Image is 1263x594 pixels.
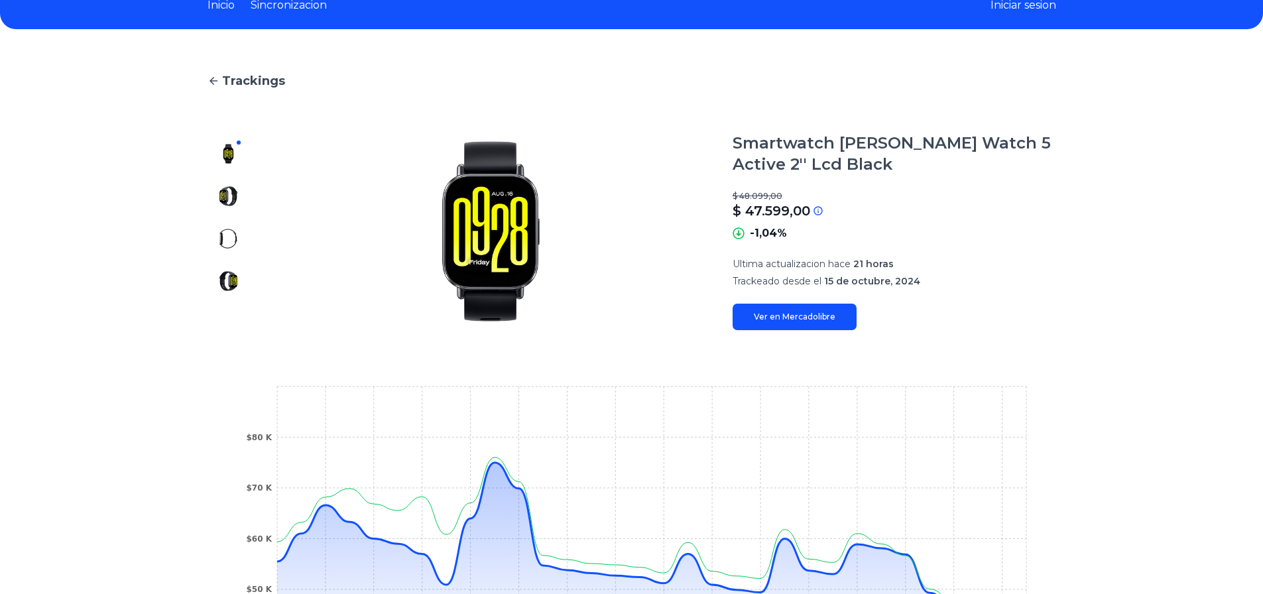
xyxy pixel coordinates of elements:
[246,585,272,594] tspan: $50 K
[222,72,285,90] span: Trackings
[208,72,1056,90] a: Trackings
[733,258,851,270] span: Ultima actualizacion hace
[853,258,894,270] span: 21 horas
[733,191,1056,202] p: $ 48.099,00
[218,143,239,164] img: Smartwatch Xiaomi Redmi Watch 5 Active 2'' Lcd Black
[824,275,920,287] span: 15 de octubre, 2024
[276,133,706,330] img: Smartwatch Xiaomi Redmi Watch 5 Active 2'' Lcd Black
[733,202,810,220] p: $ 47.599,00
[733,275,821,287] span: Trackeado desde el
[218,228,239,249] img: Smartwatch Xiaomi Redmi Watch 5 Active 2'' Lcd Black
[218,270,239,292] img: Smartwatch Xiaomi Redmi Watch 5 Active 2'' Lcd Black
[733,133,1056,175] h1: Smartwatch [PERSON_NAME] Watch 5 Active 2'' Lcd Black
[246,483,272,493] tspan: $70 K
[218,186,239,207] img: Smartwatch Xiaomi Redmi Watch 5 Active 2'' Lcd Black
[246,433,272,442] tspan: $80 K
[733,304,857,330] a: Ver en Mercadolibre
[246,534,272,544] tspan: $60 K
[750,225,787,241] p: -1,04%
